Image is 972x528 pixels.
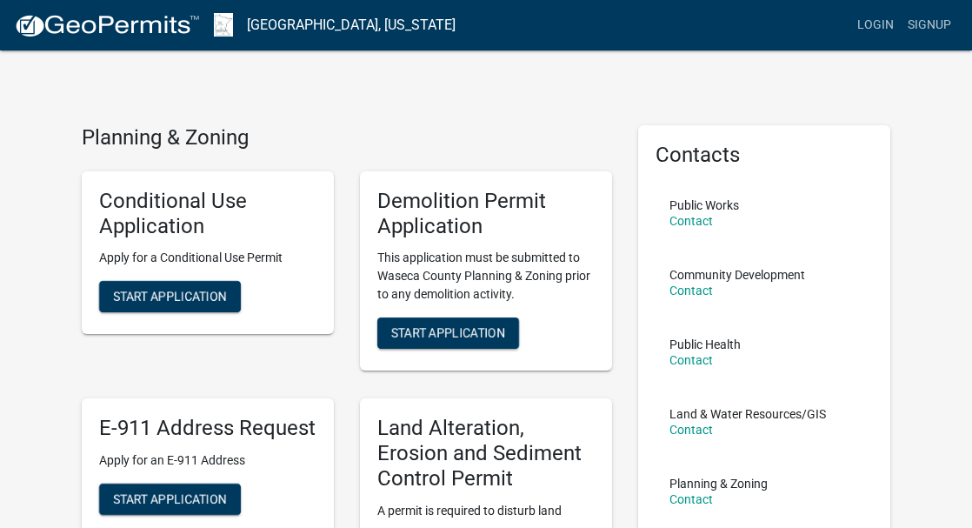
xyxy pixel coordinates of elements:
[247,10,456,40] a: [GEOGRAPHIC_DATA], [US_STATE]
[99,416,316,441] h5: E-911 Address Request
[669,269,805,281] p: Community Development
[901,9,958,42] a: Signup
[99,484,241,515] button: Start Application
[850,9,901,42] a: Login
[669,284,713,297] a: Contact
[82,125,612,150] h4: Planning & Zoning
[377,502,595,520] p: A permit is required to disturb land
[377,317,519,349] button: Start Application
[377,416,595,491] h5: Land Alteration, Erosion and Sediment Control Permit
[377,249,595,304] p: This application must be submitted to Waseca County Planning & Zoning prior to any demolition act...
[669,408,826,420] p: Land & Water Resources/GIS
[99,189,316,239] h5: Conditional Use Application
[669,492,713,506] a: Contact
[99,249,316,267] p: Apply for a Conditional Use Permit
[214,13,233,37] img: Waseca County, Minnesota
[99,281,241,312] button: Start Application
[669,478,768,490] p: Planning & Zoning
[669,353,713,367] a: Contact
[99,451,316,470] p: Apply for an E-911 Address
[377,189,595,239] h5: Demolition Permit Application
[669,338,741,351] p: Public Health
[656,143,873,168] h5: Contacts
[669,199,739,211] p: Public Works
[113,492,227,506] span: Start Application
[669,214,713,228] a: Contact
[669,423,713,437] a: Contact
[391,326,505,340] span: Start Application
[113,290,227,304] span: Start Application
